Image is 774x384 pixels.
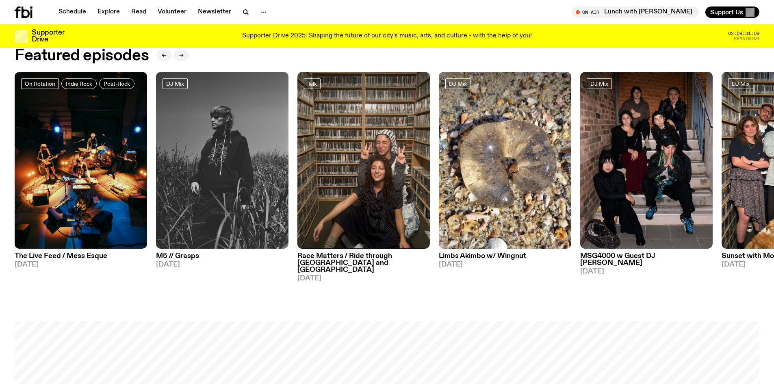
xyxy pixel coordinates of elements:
[93,7,125,18] a: Explore
[587,78,612,89] a: DJ Mix
[104,81,130,87] span: Post-Rock
[590,81,608,87] span: DJ Mix
[297,275,430,282] span: [DATE]
[242,33,532,40] p: Supporter Drive 2025: Shaping the future of our city’s music, arts, and culture - with the help o...
[449,81,467,87] span: DJ Mix
[15,261,147,268] span: [DATE]
[156,253,288,260] h3: M5 // Grasps
[304,78,321,89] a: Talk
[580,268,713,275] span: [DATE]
[297,72,430,249] img: Sara and Malaak squatting on ground in fbi music library. Sara is making peace signs behind Malaa...
[580,249,713,275] a: MSG4000 w Guest DJ [PERSON_NAME][DATE]
[445,78,470,89] a: DJ Mix
[728,31,759,36] span: 02:09:31:09
[734,37,759,41] span: Remaining
[15,48,149,63] h2: Featured episodes
[166,81,184,87] span: DJ Mix
[32,29,64,43] h3: Supporter Drive
[297,249,430,282] a: Race Matters / Ride through [GEOGRAPHIC_DATA] and [GEOGRAPHIC_DATA][DATE]
[15,249,147,268] a: The Live Feed / Mess Esque[DATE]
[153,7,191,18] a: Volunteer
[308,81,317,87] span: Talk
[163,78,188,89] a: DJ Mix
[572,7,699,18] button: On AirLunch with [PERSON_NAME]
[710,9,743,16] span: Support Us
[126,7,151,18] a: Read
[705,7,759,18] button: Support Us
[156,261,288,268] span: [DATE]
[728,78,753,89] a: DJ Mix
[439,253,571,260] h3: Limbs Akimbo w/ Wingnut
[61,78,97,89] a: Indie Rock
[54,7,91,18] a: Schedule
[439,261,571,268] span: [DATE]
[21,78,59,89] a: On Rotation
[15,253,147,260] h3: The Live Feed / Mess Esque
[580,253,713,267] h3: MSG4000 w Guest DJ [PERSON_NAME]
[25,81,55,87] span: On Rotation
[156,249,288,268] a: M5 // Grasps[DATE]
[99,78,134,89] a: Post-Rock
[439,249,571,268] a: Limbs Akimbo w/ Wingnut[DATE]
[732,81,750,87] span: DJ Mix
[297,253,430,273] h3: Race Matters / Ride through [GEOGRAPHIC_DATA] and [GEOGRAPHIC_DATA]
[193,7,236,18] a: Newsletter
[66,81,92,87] span: Indie Rock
